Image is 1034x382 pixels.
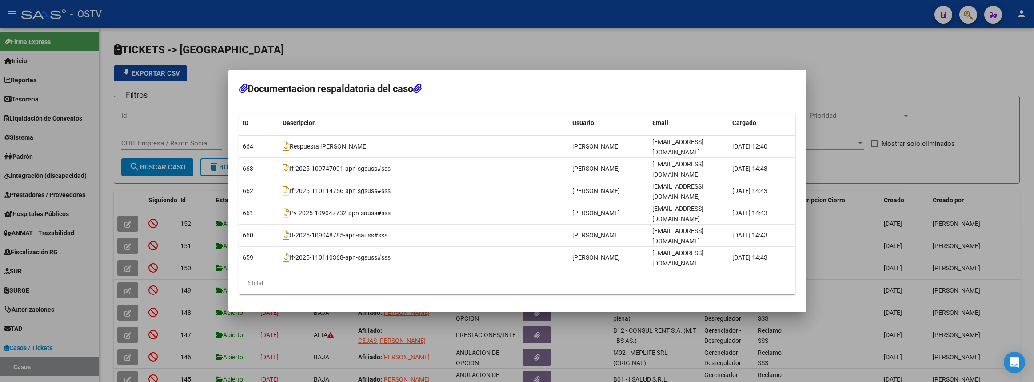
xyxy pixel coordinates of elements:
span: 664 [243,143,253,150]
span: [PERSON_NAME] [572,143,620,150]
span: [DATE] 12:40 [732,143,767,150]
span: [DATE] 14:43 [732,232,767,239]
span: [EMAIL_ADDRESS][DOMAIN_NAME] [652,205,703,222]
span: [EMAIL_ADDRESS][DOMAIN_NAME] [652,161,703,178]
span: Cargado [732,119,756,126]
div: Open Intercom Messenger [1004,352,1025,373]
span: 660 [243,232,253,239]
span: 659 [243,254,253,261]
div: 6 total [239,272,795,294]
datatable-header-cell: Descripcion [279,113,569,133]
span: [PERSON_NAME] [572,209,620,217]
span: [EMAIL_ADDRESS][DOMAIN_NAME] [652,183,703,200]
span: 662 [243,187,253,194]
span: If-2025-109747091-apn-sgsuss#sss [283,165,391,172]
span: If-2025-110110368-apn-sgsuss#sss [283,254,391,261]
datatable-header-cell: ID [239,113,279,133]
datatable-header-cell: Usuario [569,113,649,133]
span: 663 [243,165,253,172]
span: Respuesta [PERSON_NAME] [283,143,368,150]
span: [DATE] 14:43 [732,209,767,217]
span: [DATE] 14:43 [732,254,767,261]
span: [EMAIL_ADDRESS][DOMAIN_NAME] [652,249,703,267]
span: If-2025-110114756-apn-sgsuss#sss [283,187,391,194]
h2: Documentacion respaldatoria del caso [239,80,795,97]
span: [DATE] 14:43 [732,187,767,194]
span: [EMAIL_ADDRESS][DOMAIN_NAME] [652,227,703,245]
datatable-header-cell: Email [649,113,729,133]
span: If-2025-109048785-apn-sauss#sss [283,232,387,239]
span: Usuario [572,119,594,126]
datatable-header-cell: Cargado [729,113,795,133]
span: [EMAIL_ADDRESS][DOMAIN_NAME] [652,138,703,156]
span: [PERSON_NAME] [572,187,620,194]
span: Email [652,119,668,126]
span: Pv-2025-109047732-apn-sauss#sss [283,209,391,217]
span: 661 [243,209,253,217]
span: [DATE] 14:43 [732,165,767,172]
span: [PERSON_NAME] [572,254,620,261]
span: [PERSON_NAME] [572,232,620,239]
span: Descripcion [283,119,316,126]
span: [PERSON_NAME] [572,165,620,172]
span: ID [243,119,248,126]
